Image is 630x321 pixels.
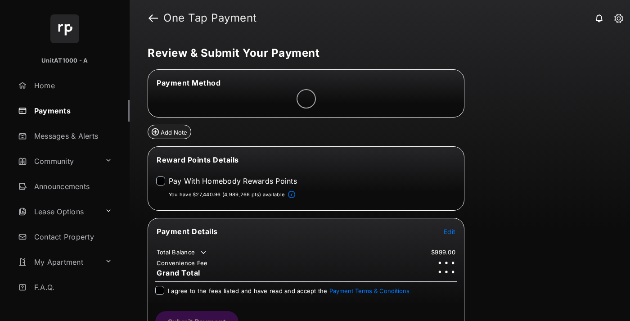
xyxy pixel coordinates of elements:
button: Edit [444,227,455,236]
td: $999.00 [431,248,456,256]
h5: Review & Submit Your Payment [148,48,605,59]
td: Total Balance [156,248,208,257]
span: Edit [444,228,455,235]
a: Home [14,75,130,96]
p: UnitAT1000 - A [41,56,88,65]
a: F.A.Q. [14,276,130,298]
span: Payment Method [157,78,220,87]
span: I agree to the fees listed and have read and accept the [168,287,409,294]
button: I agree to the fees listed and have read and accept the [329,287,409,294]
a: Contact Property [14,226,130,248]
a: Messages & Alerts [14,125,130,147]
td: Convenience Fee [156,259,208,267]
span: Reward Points Details [157,155,239,164]
label: Pay With Homebody Rewards Points [169,176,297,185]
a: Community [14,150,101,172]
a: Lease Options [14,201,101,222]
p: You have $27,440.96 (4,989,266 pts) available [169,191,284,199]
a: My Apartment [14,251,101,273]
button: Add Note [148,125,191,139]
a: Announcements [14,176,130,197]
span: Payment Details [157,227,218,236]
a: Payments [14,100,130,122]
img: svg+xml;base64,PHN2ZyB4bWxucz0iaHR0cDovL3d3dy53My5vcmcvMjAwMC9zdmciIHdpZHRoPSI2NCIgaGVpZ2h0PSI2NC... [50,14,79,43]
span: Grand Total [157,268,200,277]
strong: One Tap Payment [163,13,257,23]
